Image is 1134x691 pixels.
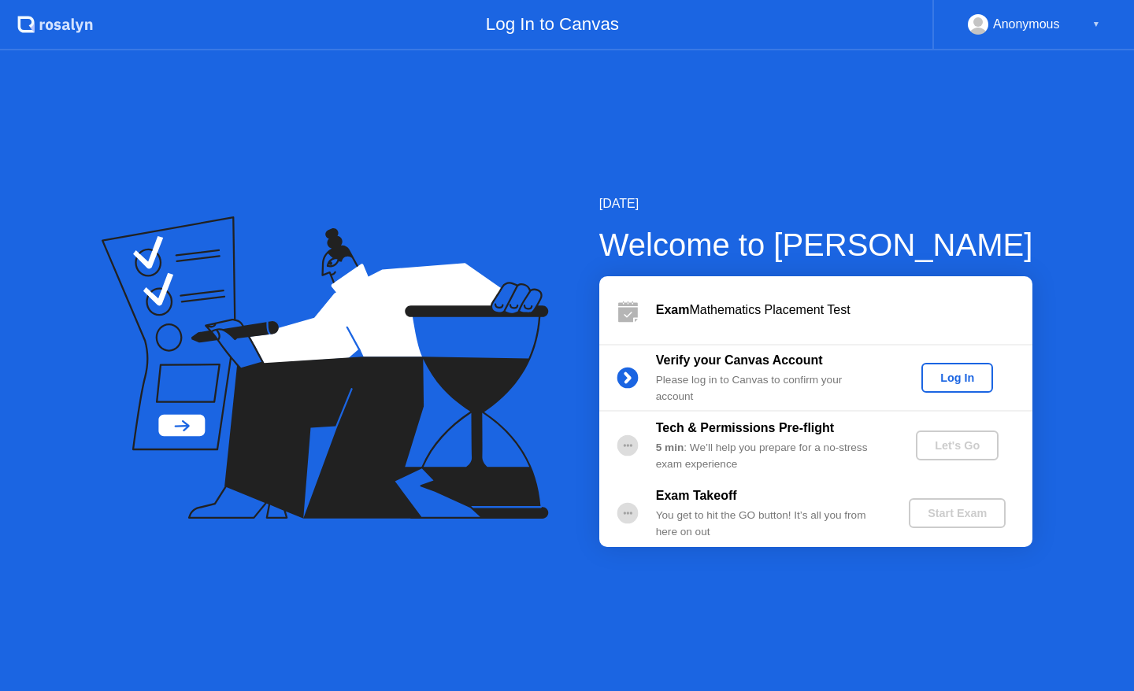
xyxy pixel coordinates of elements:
b: 5 min [656,442,684,453]
b: Verify your Canvas Account [656,353,823,367]
div: Mathematics Placement Test [656,301,1032,320]
b: Exam Takeoff [656,489,737,502]
div: Let's Go [922,439,992,452]
div: [DATE] [599,194,1033,213]
div: You get to hit the GO button! It’s all you from here on out [656,508,883,540]
div: Welcome to [PERSON_NAME] [599,221,1033,268]
div: : We’ll help you prepare for a no-stress exam experience [656,440,883,472]
button: Start Exam [909,498,1006,528]
div: Start Exam [915,507,999,519]
div: Log In [928,371,987,384]
div: ▼ [1092,14,1100,35]
button: Let's Go [916,430,999,460]
b: Exam [656,303,690,316]
div: Please log in to Canvas to confirm your account [656,372,883,405]
div: Anonymous [993,14,1060,35]
b: Tech & Permissions Pre-flight [656,421,834,434]
button: Log In [921,363,993,393]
